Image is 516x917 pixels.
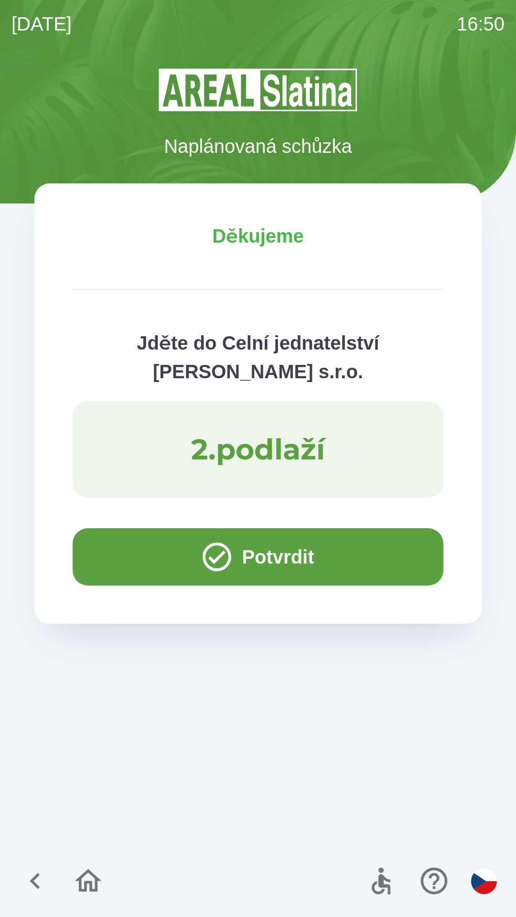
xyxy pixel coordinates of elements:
[73,528,443,586] button: Potvrdit
[457,10,505,38] p: 16:50
[11,10,72,38] p: [DATE]
[73,222,443,250] p: Děkujeme
[164,132,352,160] p: Naplánovaná schůzka
[73,329,443,386] p: Jděte do Celní jednatelství [PERSON_NAME] s.r.o.
[471,868,497,894] img: cs flag
[191,432,325,467] p: 2 . podlaží
[34,67,482,113] img: Logo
